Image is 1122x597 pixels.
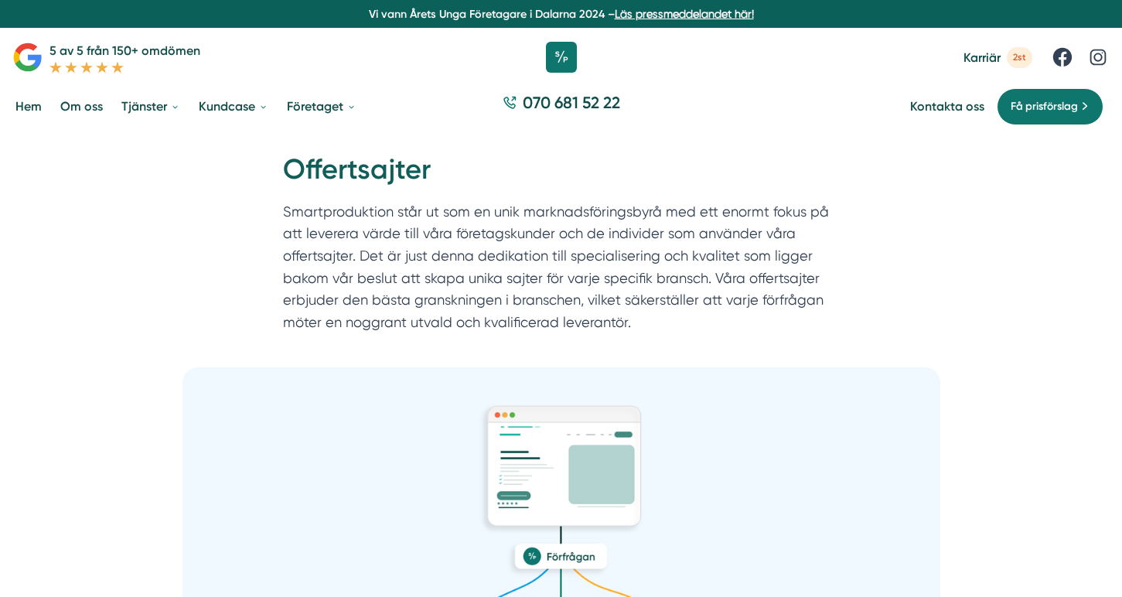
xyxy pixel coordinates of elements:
[6,6,1116,22] p: Vi vann Årets Unga Företagare i Dalarna 2024 –
[496,91,626,121] a: 070 681 52 22
[118,87,183,126] a: Tjänster
[57,87,106,126] a: Om oss
[615,8,754,20] a: Läs pressmeddelandet här!
[910,99,984,114] a: Kontakta oss
[284,87,360,126] a: Företaget
[997,88,1103,125] a: Få prisförslag
[963,50,1001,65] span: Karriär
[49,41,200,60] p: 5 av 5 från 150+ omdömen
[196,87,271,126] a: Kundcase
[1007,47,1032,68] span: 2st
[523,91,620,114] span: 070 681 52 22
[12,87,45,126] a: Hem
[963,47,1032,68] a: Karriär 2st
[283,151,840,201] h1: Offertsajter
[283,201,840,341] p: Smartproduktion står ut som en unik marknadsföringsbyrå med ett enormt fokus på att leverera värd...
[1011,98,1078,115] span: Få prisförslag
